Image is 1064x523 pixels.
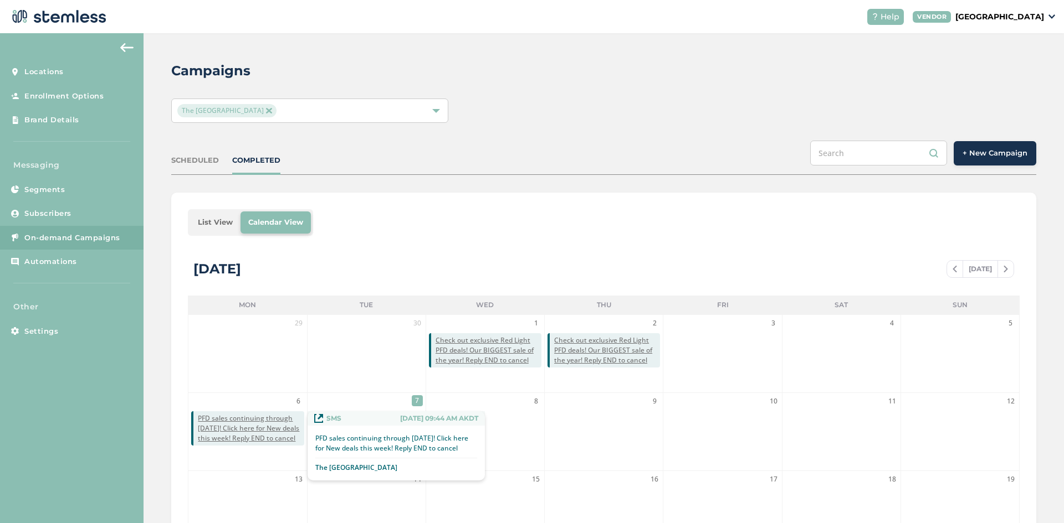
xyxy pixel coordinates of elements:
span: The [GEOGRAPHIC_DATA] [177,104,276,117]
li: List View [190,211,241,234]
img: icon-help-white-03924b79.svg [872,13,878,20]
li: Wed [426,296,544,314]
img: icon-chevron-left-b8c47ebb.svg [953,266,957,272]
h2: Campaigns [171,61,250,81]
li: Sun [901,296,1020,314]
li: Tue [307,296,426,314]
span: 30 [412,318,423,329]
img: icon-chevron-right-bae969c5.svg [1004,266,1008,272]
li: Calendar View [241,211,311,234]
img: icon-arrow-back-accent-c549486e.svg [120,43,134,52]
span: + New Campaign [963,148,1027,159]
input: Search [810,141,947,165]
li: Fri [663,296,782,314]
span: 1 [530,318,541,329]
span: 18 [887,474,898,485]
span: 13 [293,474,304,485]
span: [DATE] 09:44 AM AKDT [400,413,478,423]
span: 29 [293,318,304,329]
div: VENDOR [913,11,951,23]
img: icon-close-accent-8a337256.svg [266,108,272,113]
span: Brand Details [24,115,79,126]
span: 3 [768,318,779,329]
p: PFD sales continuing through [DATE]! Click here for New deals this week! Reply END to cancel [315,433,477,453]
span: 9 [649,396,660,407]
span: 11 [887,396,898,407]
p: [GEOGRAPHIC_DATA] [955,11,1044,23]
span: 10 [768,396,779,407]
button: + New Campaign [954,141,1036,165]
span: Settings [24,326,58,337]
div: SCHEDULED [171,155,219,166]
p: The [GEOGRAPHIC_DATA] [315,463,397,473]
span: 5 [1005,318,1016,329]
li: Mon [188,296,306,314]
span: 7 [412,395,423,406]
div: [DATE] [193,259,241,279]
span: SMS [326,413,341,423]
span: 15 [530,474,541,485]
span: 8 [530,396,541,407]
span: On-demand Campaigns [24,232,120,244]
span: PFD sales continuing through [DATE]! Click here for New deals this week! Reply END to cancel [198,413,304,443]
span: Check out exclusive Red Light PFD deals! Our BIGGEST sale of the year! Reply END to cancel [436,335,541,365]
span: Enrollment Options [24,91,104,102]
span: Check out exclusive Red Light PFD deals! Our BIGGEST sale of the year! Reply END to cancel [554,335,660,365]
span: Help [881,11,899,23]
span: Subscribers [24,208,71,219]
span: 4 [887,318,898,329]
span: Automations [24,256,77,267]
div: COMPLETED [232,155,280,166]
span: Locations [24,66,64,77]
span: Segments [24,184,65,195]
span: [DATE] [963,261,998,277]
span: 6 [293,396,304,407]
li: Thu [545,296,663,314]
span: 12 [1005,396,1016,407]
img: icon_down-arrow-small-66adaf34.svg [1048,14,1055,19]
li: Sat [782,296,901,314]
span: 16 [649,474,660,485]
span: 17 [768,474,779,485]
img: logo-dark-0685b13c.svg [9,6,106,28]
iframe: Chat Widget [1009,470,1064,523]
span: 19 [1005,474,1016,485]
span: 2 [649,318,660,329]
